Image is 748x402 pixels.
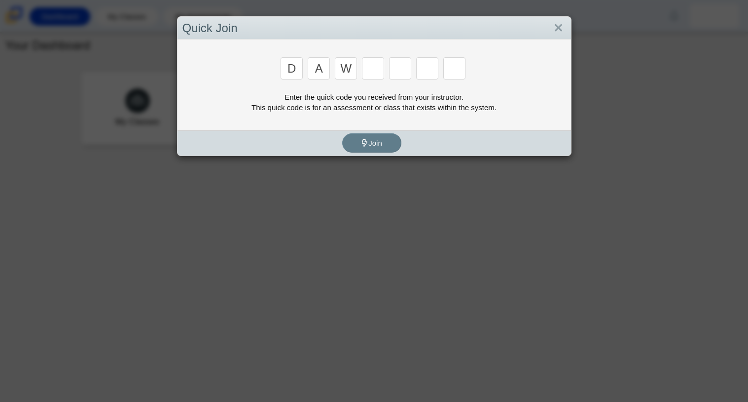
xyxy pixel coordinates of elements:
[389,57,411,80] input: Enter Access Code Digit 5
[416,57,438,80] input: Enter Access Code Digit 6
[362,57,384,80] input: Enter Access Code Digit 4
[443,57,465,80] input: Enter Access Code Digit 7
[178,17,571,40] div: Quick Join
[342,133,401,153] button: Join
[335,57,357,80] input: Enter Access Code Digit 3
[182,92,566,113] div: Enter the quick code you received from your instructor. This quick code is for an assessment or c...
[551,20,566,37] a: Close
[281,57,303,80] input: Enter Access Code Digit 1
[361,139,382,147] span: Join
[308,57,330,80] input: Enter Access Code Digit 2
